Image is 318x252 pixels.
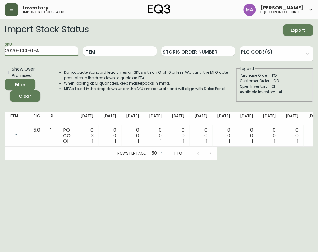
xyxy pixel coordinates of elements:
div: 0 0 [217,128,230,144]
div: 0 0 [126,128,139,144]
img: logo [148,4,170,14]
p: Rows per page: [117,151,146,156]
th: [DATE] [235,112,258,125]
div: Available Inventory - AI [240,89,309,95]
th: [DATE] [144,112,167,125]
h5: import stock status [23,10,65,14]
td: 5.0 [28,125,45,147]
div: PO CO [63,128,71,144]
div: 0 0 [240,128,253,144]
li: MFGs listed in the drop down under the SKU are accurate and will align with Sales Portal. [64,86,236,92]
div: Filter [15,81,26,89]
h2: Import Stock Status [5,24,89,36]
div: 0 0 [285,128,299,144]
img: 4f0989f25cbf85e7eb2537583095d61e [243,4,256,16]
th: [DATE] [167,112,189,125]
th: PLC [28,112,45,125]
button: Export [283,24,313,36]
span: 1 [92,138,94,145]
span: 1 [183,138,185,145]
div: Open Inventory - OI [240,84,309,89]
th: [DATE] [121,112,144,125]
span: 1 [138,138,139,145]
span: 1 [206,138,207,145]
div: Customer Order - CO [240,78,309,84]
th: [DATE] [212,112,235,125]
span: Show Over Promised [12,66,47,79]
div: 0 0 [263,128,276,144]
span: [PERSON_NAME] [260,5,303,10]
li: When looking at OI quantities, keep masterpacks in mind. [64,81,236,86]
th: [DATE] [281,112,303,125]
span: OI [63,138,68,145]
div: Purchase Order - PO [240,73,309,78]
span: 1 [229,138,230,145]
legend: Legend [240,66,255,72]
span: 1 [297,138,299,145]
th: [DATE] [76,112,98,125]
div: 0 0 [103,128,116,144]
span: Inventory [23,5,48,10]
span: 1 [274,138,276,145]
div: 0 0 [194,128,207,144]
button: Filter [5,79,35,90]
span: 1 [50,127,52,134]
div: 0 3 [80,128,94,144]
th: AI [45,112,58,125]
span: 1 [160,138,162,145]
th: [DATE] [98,112,121,125]
th: [DATE] [189,112,212,125]
div: 50 [149,149,164,159]
span: Export [288,26,308,34]
th: [DATE] [258,112,281,125]
th: Item [5,112,125,125]
p: 1-1 of 1 [174,151,186,156]
button: Clear [10,90,40,102]
div: 0 0 [149,128,162,144]
span: 1 [251,138,253,145]
li: Do not quote standard lead times on SKUs with an OI of 10 or less. Wait until the MFG date popula... [64,70,236,81]
span: Clear [15,93,35,100]
span: 1 [115,138,116,145]
div: 0 0 [171,128,185,144]
h5: eq3 toronto - king [260,10,299,14]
